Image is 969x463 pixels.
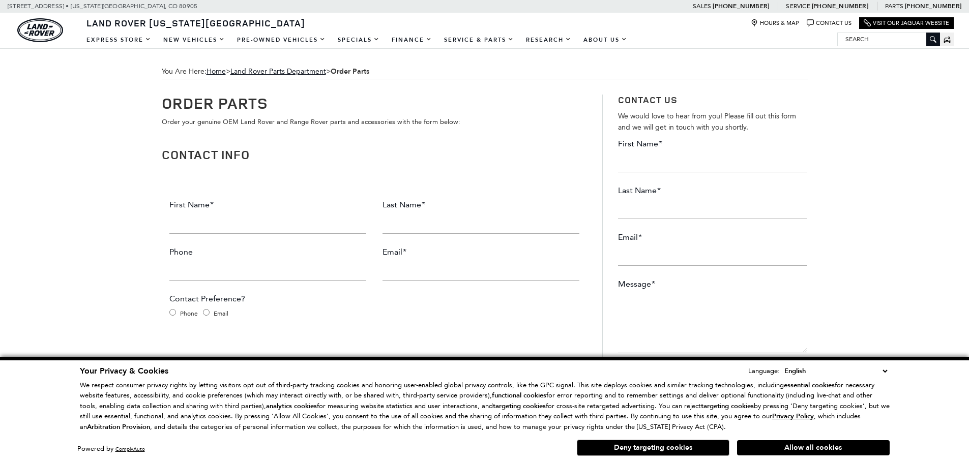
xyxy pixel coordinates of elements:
[231,31,332,49] a: Pre-Owned Vehicles
[577,440,729,456] button: Deny targeting cookies
[885,3,903,10] span: Parts
[492,391,546,400] strong: functional cookies
[784,381,835,390] strong: essential cookies
[230,67,369,76] span: >
[162,64,808,79] span: You Are Here:
[701,402,754,411] strong: targeting cookies
[782,365,890,377] select: Language Select
[80,31,157,49] a: EXPRESS STORE
[618,112,796,132] span: We would love to hear from you! Please fill out this form and we will get in touch with you shortly.
[80,380,890,433] p: We respect consumer privacy rights by letting visitors opt out of third-party tracking cookies an...
[772,412,814,420] a: Privacy Policy
[618,279,655,290] label: Message
[331,67,369,76] strong: Order Parts
[713,2,769,10] a: [PHONE_NUMBER]
[493,402,546,411] strong: targeting cookies
[115,446,145,452] a: ComplyAuto
[786,3,810,10] span: Service
[87,422,150,431] strong: Arbitration Provision
[162,95,588,111] h1: Order Parts
[838,33,939,45] input: Search
[77,446,145,452] div: Powered by
[180,308,198,319] label: Phone
[772,412,814,421] u: Privacy Policy
[807,19,851,27] a: Contact Us
[17,18,63,42] img: Land Rover
[230,67,326,76] a: Land Rover Parts Department
[157,31,231,49] a: New Vehicles
[438,31,520,49] a: Service & Parts
[80,365,168,377] span: Your Privacy & Cookies
[207,67,369,76] span: >
[86,17,305,29] span: Land Rover [US_STATE][GEOGRAPHIC_DATA]
[618,95,807,106] h3: Contact Us
[751,19,799,27] a: Hours & Map
[169,199,214,210] label: First Name
[693,3,711,10] span: Sales
[520,31,577,49] a: Research
[80,17,311,29] a: Land Rover [US_STATE][GEOGRAPHIC_DATA]
[214,308,228,319] label: Email
[162,148,588,161] h2: Contact Info
[207,67,226,76] a: Home
[812,2,868,10] a: [PHONE_NUMBER]
[80,31,633,49] nav: Main Navigation
[905,2,961,10] a: [PHONE_NUMBER]
[748,367,780,374] div: Language:
[169,293,245,304] label: Contact Preference?
[618,185,661,196] label: Last Name
[266,402,317,411] strong: analytics cookies
[162,116,588,128] p: Order your genuine OEM Land Rover and Range Rover parts and accessories with the form below:
[169,246,193,258] label: Phone
[737,440,890,455] button: Allow all cookies
[386,31,438,49] a: Finance
[332,31,386,49] a: Specials
[618,232,642,243] label: Email
[383,199,425,210] label: Last Name
[577,31,633,49] a: About Us
[17,18,63,42] a: land-rover
[8,3,197,10] a: [STREET_ADDRESS] • [US_STATE][GEOGRAPHIC_DATA], CO 80905
[864,19,949,27] a: Visit Our Jaguar Website
[162,64,808,79] div: Breadcrumbs
[618,138,662,149] label: First Name
[383,246,406,258] label: Email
